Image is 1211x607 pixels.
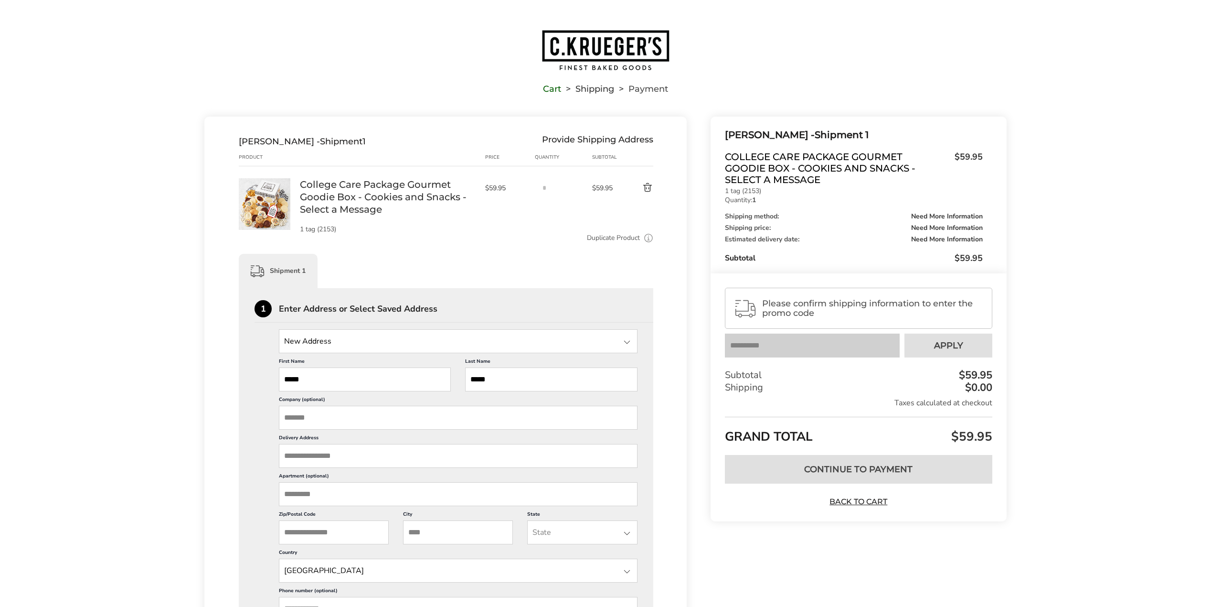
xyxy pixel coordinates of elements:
div: Taxes calculated at checkout [725,398,992,408]
div: 1 [255,300,272,317]
div: Subtotal [592,153,620,161]
label: Company (optional) [279,396,637,406]
label: Last Name [465,358,637,368]
div: Enter Address or Select Saved Address [279,304,653,313]
label: First Name [279,358,451,368]
input: Last Name [465,368,637,391]
label: City [403,511,513,520]
div: Shipment [239,136,366,147]
input: State [527,520,637,544]
span: Apply [934,341,963,350]
label: Zip/Postal Code [279,511,389,520]
div: Product [239,153,300,161]
label: Phone number (optional) [279,587,637,597]
input: Company [279,406,637,430]
span: [PERSON_NAME] - [239,136,320,147]
a: College Care Package Gourmet Goodie Box - Cookies and Snacks - Select a Message [239,178,290,187]
div: Shipping [725,381,992,394]
a: Back to Cart [825,497,892,507]
a: Go to home page [204,29,1007,71]
input: Quantity input [535,178,554,197]
div: Subtotal [725,252,983,264]
div: $59.95 [956,370,992,380]
a: Cart [543,86,561,92]
a: Duplicate Product [587,233,640,243]
label: State [527,511,637,520]
input: Delivery Address [279,444,637,468]
span: $59.95 [485,184,530,193]
p: 1 tag (2153) [725,188,983,195]
span: $59.95 [950,151,983,183]
span: 1 [362,136,366,147]
input: First Name [279,368,451,391]
a: College Care Package Gourmet Goodie Box - Cookies and Snacks - Select a Message$59.95 [725,151,983,185]
span: Payment [628,86,668,92]
div: Quantity [535,153,592,161]
div: Shipping method: [725,213,983,220]
span: [PERSON_NAME] - [725,129,815,141]
div: Shipment 1 [239,254,318,288]
div: Provide Shipping Address [542,136,653,147]
span: $59.95 [592,184,620,193]
div: Estimated delivery date: [725,236,983,243]
div: Price [485,153,535,161]
div: Shipment 1 [725,127,983,143]
span: $59.95 [955,252,983,264]
button: Apply [904,334,992,358]
input: State [279,559,637,583]
img: College Care Package Gourmet Goodie Box - Cookies and Snacks - Select a Message [239,178,290,230]
button: Delete product [620,182,653,194]
input: City [403,520,513,544]
div: GRAND TOTAL [725,417,992,448]
input: State [279,329,637,353]
strong: 1 [752,195,756,205]
a: College Care Package Gourmet Goodie Box - Cookies and Snacks - Select a Message [300,178,476,216]
div: Shipping price: [725,225,983,231]
div: Subtotal [725,369,992,381]
span: Please confirm shipping information to enter the promo code [762,299,984,318]
button: Continue to Payment [725,455,992,484]
div: $0.00 [963,382,992,393]
span: Need More Information [911,213,983,220]
p: Quantity: [725,197,983,204]
span: Need More Information [911,236,983,243]
input: ZIP [279,520,389,544]
label: Country [279,549,637,559]
input: Apartment [279,482,637,506]
span: College Care Package Gourmet Goodie Box - Cookies and Snacks - Select a Message [725,151,950,185]
label: Apartment (optional) [279,473,637,482]
span: Need More Information [911,225,983,231]
label: Delivery Address [279,434,637,444]
li: Shipping [561,86,614,92]
p: 1 tag (2153) [300,226,476,233]
img: C.KRUEGER'S [541,29,670,71]
span: $59.95 [949,428,992,445]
